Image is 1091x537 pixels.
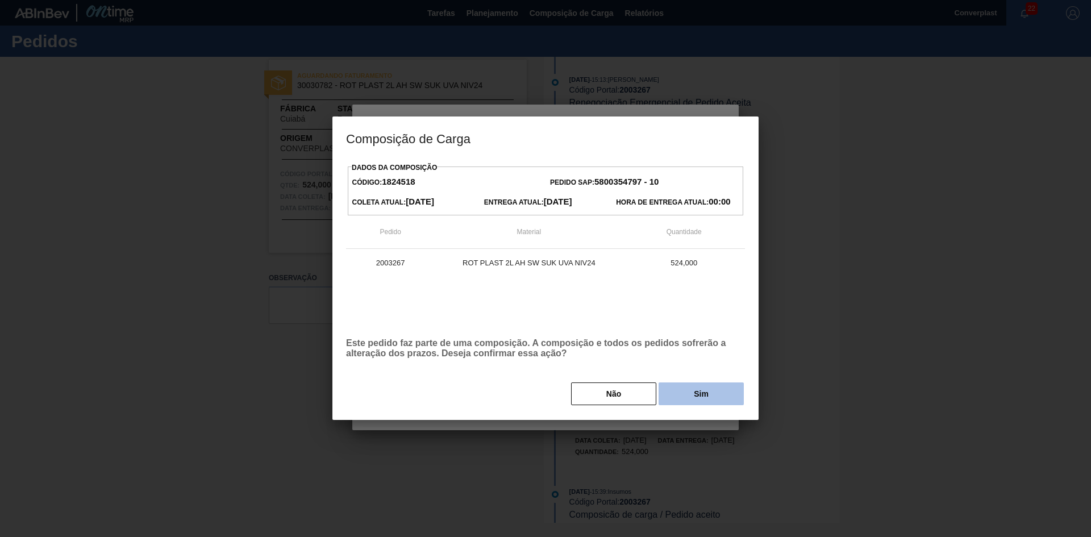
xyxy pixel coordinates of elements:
[346,249,435,277] td: 2003267
[616,198,730,206] span: Hora de Entrega Atual:
[406,197,434,206] strong: [DATE]
[352,178,415,186] span: Código:
[594,177,659,186] strong: 5800354797 - 10
[709,197,730,206] strong: 00:00
[352,198,434,206] span: Coleta Atual:
[435,249,623,277] td: ROT PLAST 2L AH SW SUK UVA NIV24
[667,228,702,236] span: Quantidade
[544,197,572,206] strong: [DATE]
[352,164,437,172] label: Dados da Composição
[484,198,572,206] span: Entrega Atual:
[382,177,415,186] strong: 1824518
[380,228,401,236] span: Pedido
[517,228,542,236] span: Material
[332,116,759,160] h3: Composição de Carga
[623,249,745,277] td: 524,000
[550,178,659,186] span: Pedido SAP:
[346,338,745,359] p: Este pedido faz parte de uma composição. A composição e todos os pedidos sofrerão a alteração dos...
[659,382,744,405] button: Sim
[571,382,656,405] button: Não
